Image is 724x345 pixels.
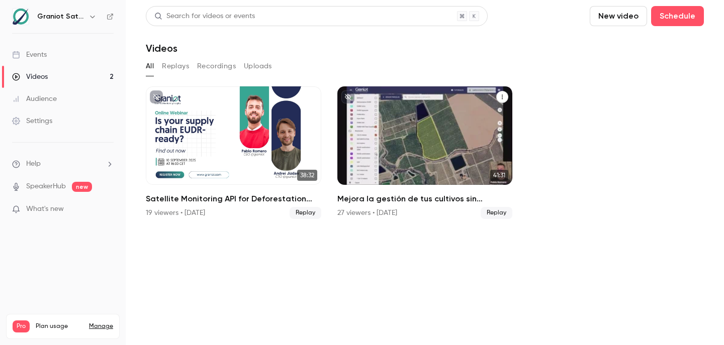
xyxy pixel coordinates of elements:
span: Replay [290,207,321,219]
div: 27 viewers • [DATE] [337,208,397,218]
button: All [146,58,154,74]
button: unpublished [341,90,354,103]
a: 38:32Satellite Monitoring API for Deforestation Verification – EUDR Supply Chains19 viewers • [DA... [146,86,321,219]
div: Search for videos or events [154,11,255,22]
div: Audience [12,94,57,104]
h2: Satellite Monitoring API for Deforestation Verification – EUDR Supply Chains [146,193,321,205]
span: new [72,182,92,192]
button: New video [590,6,647,26]
span: Replay [481,207,512,219]
button: unpublished [150,90,163,103]
span: 38:32 [297,170,317,181]
span: Help [26,159,41,169]
span: What's new [26,204,64,214]
a: SpeakerHub [26,181,66,192]
div: 19 viewers • [DATE] [146,208,205,218]
h6: Graniot Satellite Technologies SL [37,12,84,22]
span: Pro [13,320,30,332]
button: Recordings [197,58,236,74]
li: Satellite Monitoring API for Deforestation Verification – EUDR Supply Chains [146,86,321,219]
li: help-dropdown-opener [12,159,114,169]
button: Uploads [244,58,272,74]
section: Videos [146,6,704,339]
a: Manage [89,322,113,330]
div: Settings [12,116,52,126]
div: Videos [12,72,48,82]
li: Mejora la gestión de tus cultivos sin complicarte | Webinar Graniot [337,86,513,219]
span: Plan usage [36,322,83,330]
button: Schedule [651,6,704,26]
button: Replays [162,58,189,74]
a: 41:31Mejora la gestión de tus cultivos sin complicarte | Webinar Graniot27 viewers • [DATE]Replay [337,86,513,219]
img: Graniot Satellite Technologies SL [13,9,29,25]
h2: Mejora la gestión de tus cultivos sin complicarte | Webinar Graniot [337,193,513,205]
div: Events [12,50,47,60]
ul: Videos [146,86,704,219]
span: 41:31 [490,170,508,181]
h1: Videos [146,42,177,54]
